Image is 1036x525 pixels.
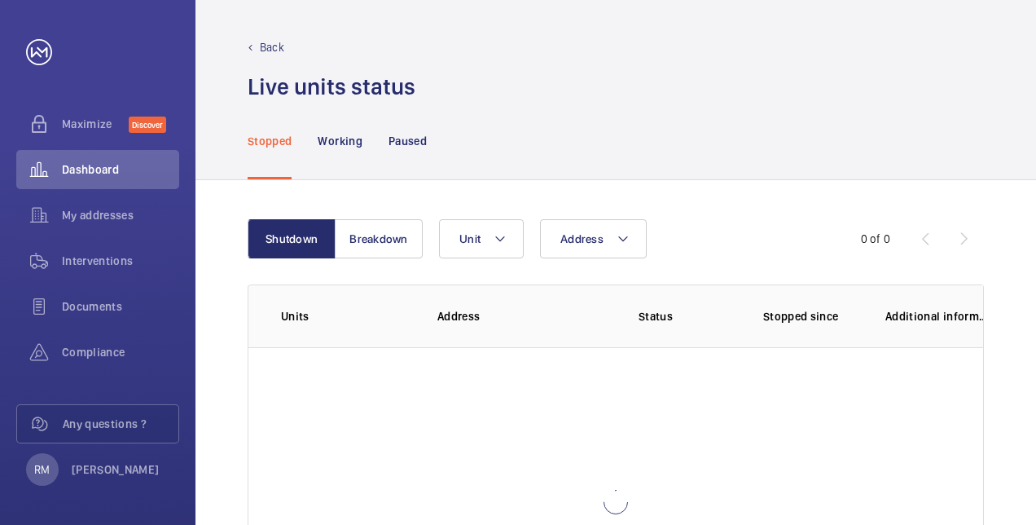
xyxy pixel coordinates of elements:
[560,232,604,245] span: Address
[437,308,574,324] p: Address
[540,219,647,258] button: Address
[388,133,427,149] p: Paused
[62,207,179,223] span: My addresses
[72,461,160,478] p: [PERSON_NAME]
[62,253,179,269] span: Interventions
[62,116,129,132] span: Maximize
[62,161,179,178] span: Dashboard
[260,39,284,55] p: Back
[248,133,292,149] p: Stopped
[281,308,411,324] p: Units
[63,416,178,432] span: Any questions ?
[885,308,990,324] p: Additional information
[763,308,859,324] p: Stopped since
[248,219,336,258] button: Shutdown
[248,72,415,102] h1: Live units status
[586,308,726,324] p: Status
[318,133,362,149] p: Working
[34,461,50,478] p: RM
[129,117,166,133] span: Discover
[459,232,481,245] span: Unit
[62,344,179,360] span: Compliance
[861,231,890,247] div: 0 of 0
[439,219,524,258] button: Unit
[335,219,423,258] button: Breakdown
[62,298,179,315] span: Documents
